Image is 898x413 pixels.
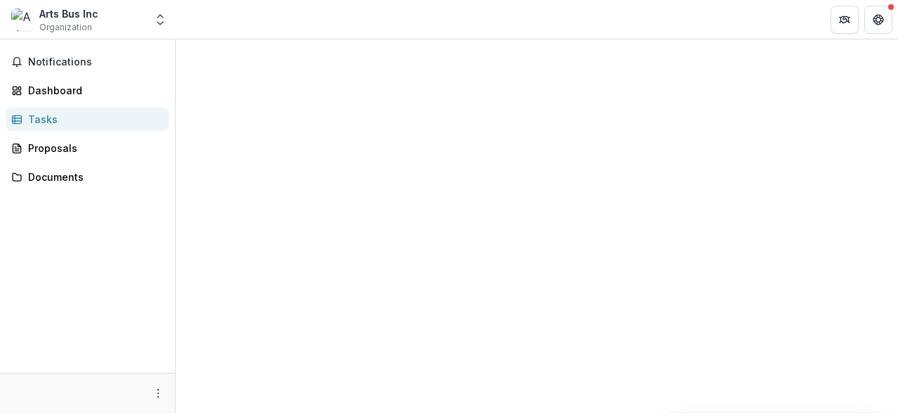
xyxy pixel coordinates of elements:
span: Notifications [28,56,164,68]
button: More [150,385,167,402]
img: Arts Bus Inc [11,8,34,31]
button: Get Help [864,6,892,34]
button: Open entity switcher [150,6,170,34]
button: Notifications [6,51,169,73]
div: Documents [28,170,158,184]
div: Tasks [28,112,158,127]
span: Organization [39,21,92,34]
a: Dashboard [6,79,169,102]
a: Proposals [6,136,169,160]
a: Tasks [6,108,169,131]
div: Arts Bus Inc [39,6,98,21]
div: Dashboard [28,83,158,98]
div: Proposals [28,141,158,155]
a: Documents [6,165,169,189]
button: Partners [831,6,859,34]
